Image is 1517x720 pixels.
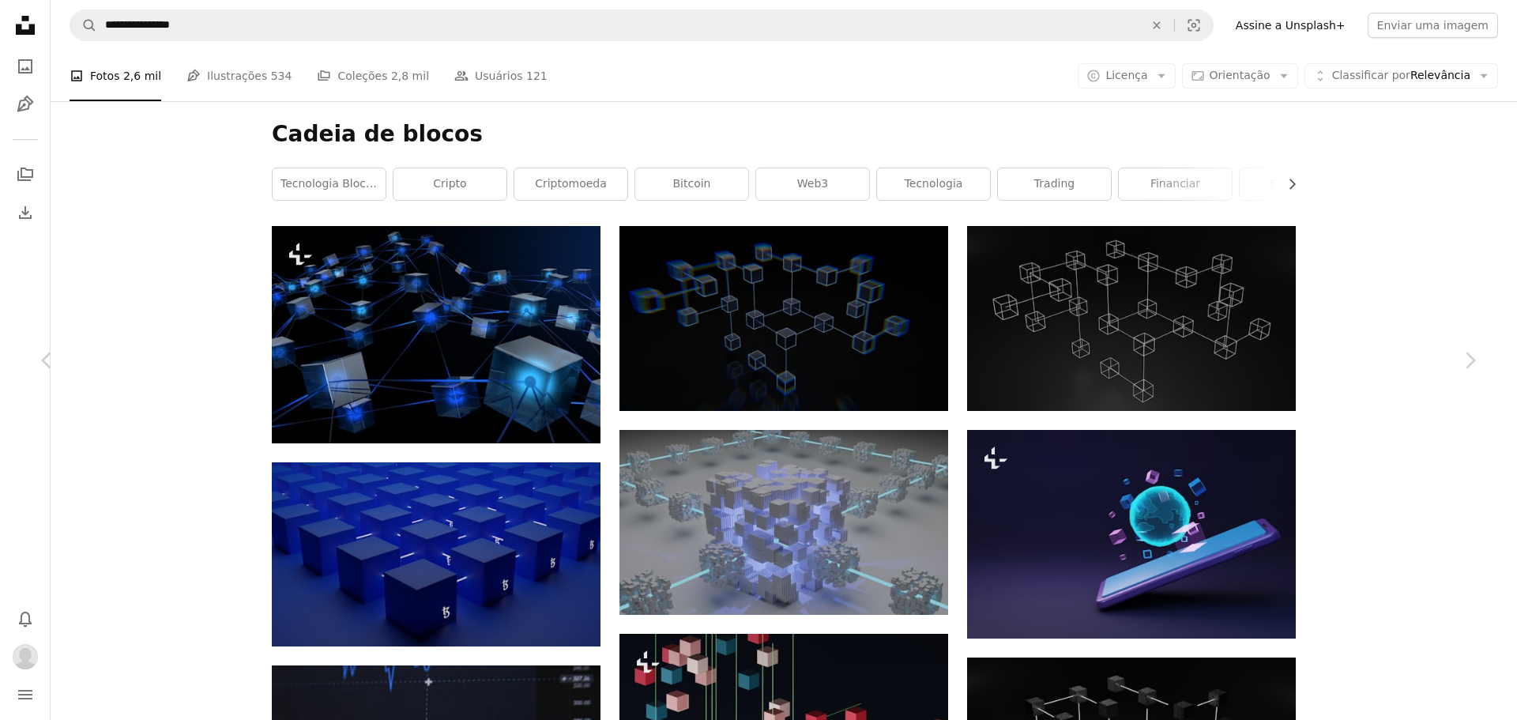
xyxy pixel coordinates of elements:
[756,168,869,200] a: Web3
[9,89,41,120] a: Ilustrações
[9,679,41,711] button: Menu
[186,51,292,101] a: Ilustrações 534
[1332,68,1470,84] span: Relevância
[13,644,38,669] img: Avatar do usuário Nicolas Farto
[272,547,600,561] a: um grupo de cubos azuis com números sobre eles
[272,462,600,647] img: um grupo de cubos azuis com números sobre eles
[1240,168,1353,200] a: Ethereum
[391,67,429,85] span: 2,8 mil
[393,168,506,200] a: cripto
[271,67,292,85] span: 534
[1105,69,1147,81] span: Licença
[272,120,1296,149] h1: Cadeia de blocos
[967,430,1296,639] img: Metaverso do mundo no smartphone. tecnologia de realidade virtual ilimitada para futuros disposit...
[1368,13,1498,38] button: Enviar uma imagem
[272,327,600,341] a: Um conceito que mostra uma rede de blocos de dados interconectados que retratam dados de blockcha...
[619,226,948,411] img: um grupo de cubos que estão em uma superfície preta
[998,168,1111,200] a: trading
[1182,63,1298,89] button: Orientação
[967,311,1296,325] a: uma foto em preto e branco de um monte de cubos
[1210,69,1270,81] span: Orientação
[619,311,948,325] a: um grupo de cubos que estão em uma superfície preta
[454,51,548,101] a: Usuários 121
[1304,63,1498,89] button: Classificar porRelevância
[1332,69,1410,81] span: Classificar por
[526,67,548,85] span: 121
[1078,63,1175,89] button: Licença
[317,51,429,101] a: Coleções 2,8 mil
[635,168,748,200] a: Bitcoin
[877,168,990,200] a: Tecnologia
[1139,10,1174,40] button: Limpar
[273,168,386,200] a: Tecnologia Blockchain
[9,159,41,190] a: Coleções
[1119,168,1232,200] a: financiar
[967,527,1296,541] a: Metaverso do mundo no smartphone. tecnologia de realidade virtual ilimitada para futuros disposit...
[1226,13,1355,38] a: Assine a Unsplash+
[1278,168,1296,200] button: rolar lista para a direita
[1422,285,1517,436] a: Próximo
[9,197,41,228] a: Histórico de downloads
[619,515,948,529] a: uma imagem gerada por computador de um cubo cercado por cubos menores
[514,168,627,200] a: criptomoeda
[9,603,41,635] button: Notificações
[70,10,97,40] button: Pesquise na Unsplash
[619,430,948,615] img: uma imagem gerada por computador de um cubo cercado por cubos menores
[9,51,41,82] a: Fotos
[272,226,600,443] img: Um conceito que mostra uma rede de blocos de dados interconectados que retratam dados de blockcha...
[1175,10,1213,40] button: Pesquisa visual
[9,641,41,673] button: Perfil
[70,9,1214,41] form: Pesquise conteúdo visual em todo o site
[967,226,1296,411] img: uma foto em preto e branco de um monte de cubos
